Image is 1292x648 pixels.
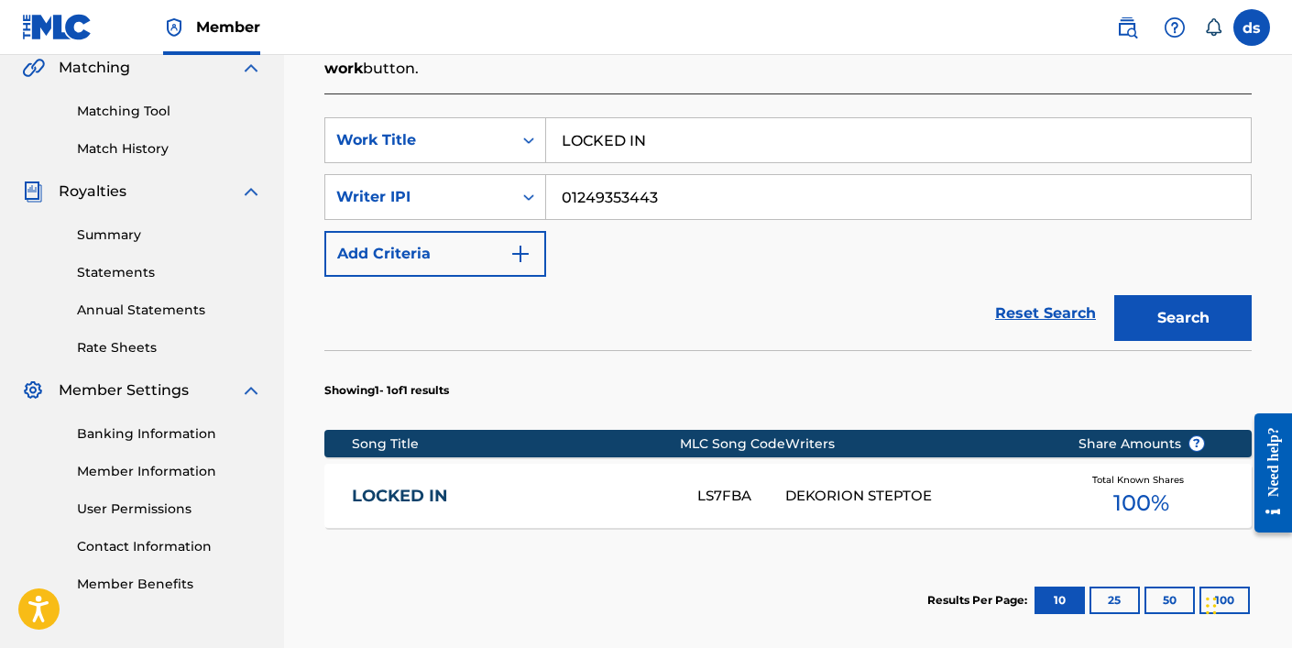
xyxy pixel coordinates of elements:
[1092,473,1191,487] span: Total Known Shares
[1116,16,1138,38] img: search
[352,434,680,454] div: Song Title
[1189,436,1204,451] span: ?
[77,263,262,282] a: Statements
[1113,487,1169,520] span: 100 %
[77,500,262,519] a: User Permissions
[196,16,260,38] span: Member
[163,16,185,38] img: Top Rightsholder
[1241,397,1292,548] iframe: Resource Center
[77,338,262,357] a: Rate Sheets
[336,186,501,208] div: Writer IPI
[1206,578,1217,633] div: Drag
[324,231,546,277] button: Add Criteria
[336,129,501,151] div: Work Title
[59,57,130,79] span: Matching
[1199,587,1250,614] button: 100
[697,486,785,507] div: LS7FBA
[927,592,1032,609] p: Results Per Page:
[1114,295,1252,341] button: Search
[59,379,189,401] span: Member Settings
[77,102,262,121] a: Matching Tool
[240,379,262,401] img: expand
[1035,587,1085,614] button: 10
[59,181,126,203] span: Royalties
[77,424,262,444] a: Banking Information
[785,486,1049,507] div: DEKORION STEPTOE
[324,382,449,399] p: Showing 1 - 1 of 1 results
[22,57,45,79] img: Matching
[240,181,262,203] img: expand
[324,117,1252,350] form: Search Form
[77,225,262,245] a: Summary
[1144,587,1195,614] button: 50
[1109,9,1145,46] a: Public Search
[22,14,93,40] img: MLC Logo
[680,434,785,454] div: MLC Song Code
[77,139,262,159] a: Match History
[77,575,262,594] a: Member Benefits
[1233,9,1270,46] div: User Menu
[509,243,531,265] img: 9d2ae6d4665cec9f34b9.svg
[1204,18,1222,37] div: Notifications
[1078,434,1205,454] span: Share Amounts
[22,379,44,401] img: Member Settings
[77,537,262,556] a: Contact Information
[240,57,262,79] img: expand
[22,181,44,203] img: Royalties
[77,301,262,320] a: Annual Statements
[1200,560,1292,648] iframe: Chat Widget
[1156,9,1193,46] div: Help
[986,293,1105,334] a: Reset Search
[1164,16,1186,38] img: help
[324,36,1252,80] p: If you do locate your work in the search results, click on the work, then on the next page, click...
[1089,587,1140,614] button: 25
[352,486,673,507] a: LOCKED IN
[77,462,262,481] a: Member Information
[785,434,1049,454] div: Writers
